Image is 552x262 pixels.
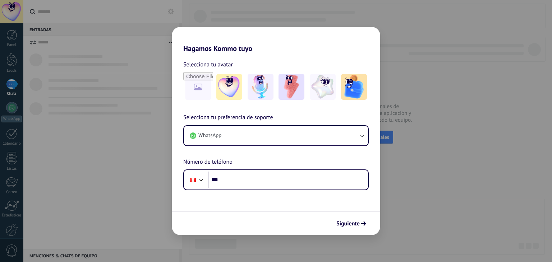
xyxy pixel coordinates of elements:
[341,74,367,100] img: -5.jpeg
[279,74,304,100] img: -3.jpeg
[310,74,336,100] img: -4.jpeg
[186,172,200,187] div: Peru: + 51
[333,217,369,230] button: Siguiente
[183,60,233,69] span: Selecciona tu avatar
[216,74,242,100] img: -1.jpeg
[184,126,368,145] button: WhatsApp
[198,132,221,139] span: WhatsApp
[172,27,380,53] h2: Hagamos Kommo tuyo
[336,221,360,226] span: Siguiente
[183,113,273,122] span: Selecciona tu preferencia de soporte
[248,74,273,100] img: -2.jpeg
[183,158,233,167] span: Número de teléfono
